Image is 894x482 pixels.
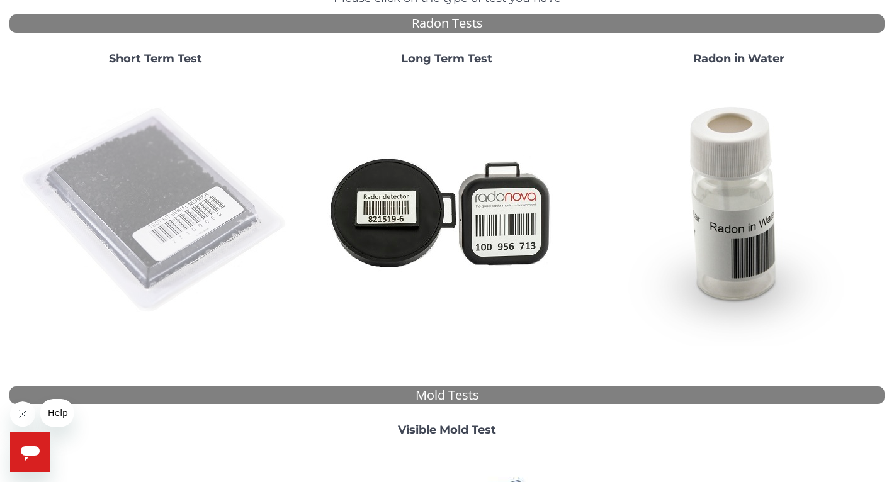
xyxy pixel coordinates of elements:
[603,76,874,346] img: RadoninWater.jpg
[9,14,885,33] div: Radon Tests
[10,401,35,427] iframe: Close message
[10,432,50,472] iframe: Button to launch messaging window
[398,423,496,437] strong: Visible Mold Test
[20,76,291,346] img: ShortTerm.jpg
[109,52,202,65] strong: Short Term Test
[401,52,492,65] strong: Long Term Test
[40,399,74,427] iframe: Message from company
[693,52,784,65] strong: Radon in Water
[9,386,885,405] div: Mold Tests
[312,76,582,346] img: Radtrak2vsRadtrak3.jpg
